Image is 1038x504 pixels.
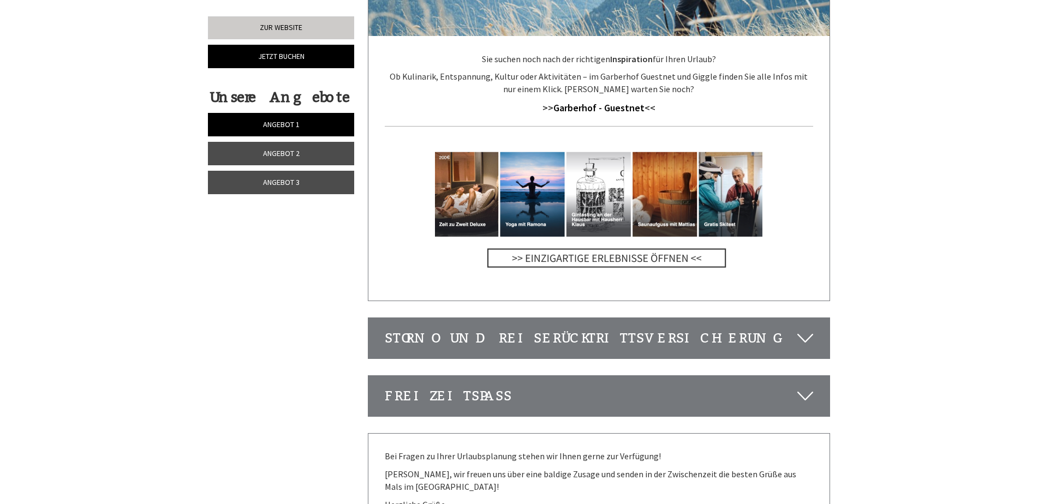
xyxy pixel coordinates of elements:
p: [PERSON_NAME], wir freuen uns über eine baldige Zusage und senden in der Zwischenzeit die besten ... [385,468,814,493]
div: Storno und Reiserücktrittsversicherung [368,318,830,358]
p: Sie suchen noch nach der richtigen für Ihren Urlaub? [385,53,814,65]
span: Angebot 1 [263,119,300,129]
a: Zur Website [208,16,354,39]
strong: Inspiration [610,53,653,64]
img: image [435,137,762,279]
span: Angebot 3 [263,177,300,187]
strong: >> [542,101,610,114]
a: Jetzt buchen [208,45,354,68]
a: Garberhof - G [553,101,610,114]
strong: uestnet [610,101,645,114]
div: Freizeitspaß [368,376,830,416]
p: Ob Kulinarik, Entspannung, Kultur oder Aktivitäten – im Garberhof Guestnet und Giggle finden Sie ... [385,70,814,95]
a: uestnet [610,103,645,113]
div: Unsere Angebote [208,87,351,107]
strong: << [645,101,655,114]
p: Bei Fragen zu Ihrer Urlaubsplanung stehen wir Ihnen gerne zur Verfügung! [385,450,814,463]
span: Angebot 2 [263,148,300,158]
